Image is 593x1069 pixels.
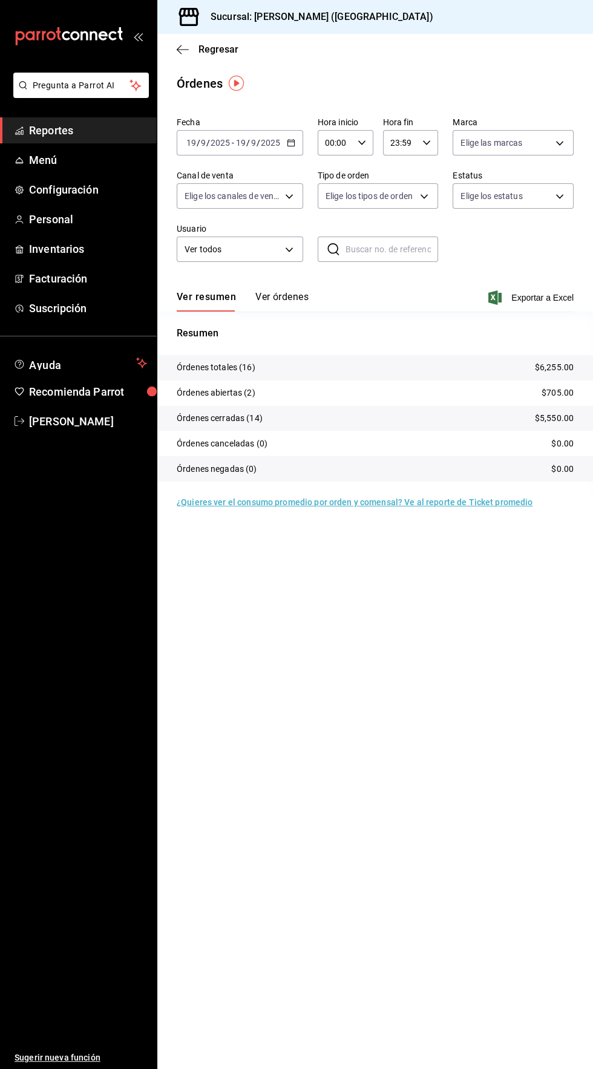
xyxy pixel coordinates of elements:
[177,387,255,399] p: Órdenes abiertas (2)
[29,241,147,257] span: Inventarios
[453,118,574,126] label: Marca
[197,138,200,148] span: /
[229,76,244,91] img: Tooltip marker
[29,300,147,316] span: Suscripción
[251,138,257,148] input: --
[29,413,147,430] span: [PERSON_NAME]
[255,291,309,312] button: Ver órdenes
[200,138,206,148] input: --
[535,361,574,374] p: $6,255.00
[257,138,260,148] span: /
[318,118,373,126] label: Hora inicio
[460,137,522,149] span: Elige las marcas
[383,118,439,126] label: Hora fin
[185,190,281,202] span: Elige los canales de venta
[177,437,267,450] p: Órdenes canceladas (0)
[186,138,197,148] input: --
[29,122,147,139] span: Reportes
[177,326,574,341] p: Resumen
[177,224,303,233] label: Usuario
[177,291,236,312] button: Ver resumen
[542,387,574,399] p: $705.00
[8,88,149,100] a: Pregunta a Parrot AI
[551,437,574,450] p: $0.00
[177,412,263,425] p: Órdenes cerradas (14)
[29,356,131,370] span: Ayuda
[29,270,147,287] span: Facturación
[185,243,281,256] span: Ver todos
[551,463,574,476] p: $0.00
[29,211,147,227] span: Personal
[33,79,130,92] span: Pregunta a Parrot AI
[326,190,413,202] span: Elige los tipos de orden
[460,190,522,202] span: Elige los estatus
[201,10,433,24] h3: Sucursal: [PERSON_NAME] ([GEOGRAPHIC_DATA])
[133,31,143,41] button: open_drawer_menu
[210,138,231,148] input: ----
[177,463,257,476] p: Órdenes negadas (0)
[177,291,309,312] div: navigation tabs
[206,138,210,148] span: /
[13,73,149,98] button: Pregunta a Parrot AI
[491,290,574,305] button: Exportar a Excel
[246,138,250,148] span: /
[235,138,246,148] input: --
[346,237,439,261] input: Buscar no. de referencia
[318,171,439,180] label: Tipo de orden
[29,384,147,400] span: Recomienda Parrot
[260,138,281,148] input: ----
[535,412,574,425] p: $5,550.00
[177,497,532,507] a: ¿Quieres ver el consumo promedio por orden y comensal? Ve al reporte de Ticket promedio
[29,152,147,168] span: Menú
[177,44,238,55] button: Regresar
[198,44,238,55] span: Regresar
[177,118,303,126] label: Fecha
[177,171,303,180] label: Canal de venta
[29,181,147,198] span: Configuración
[177,74,223,93] div: Órdenes
[177,361,255,374] p: Órdenes totales (16)
[232,138,234,148] span: -
[15,1051,147,1064] span: Sugerir nueva función
[453,171,574,180] label: Estatus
